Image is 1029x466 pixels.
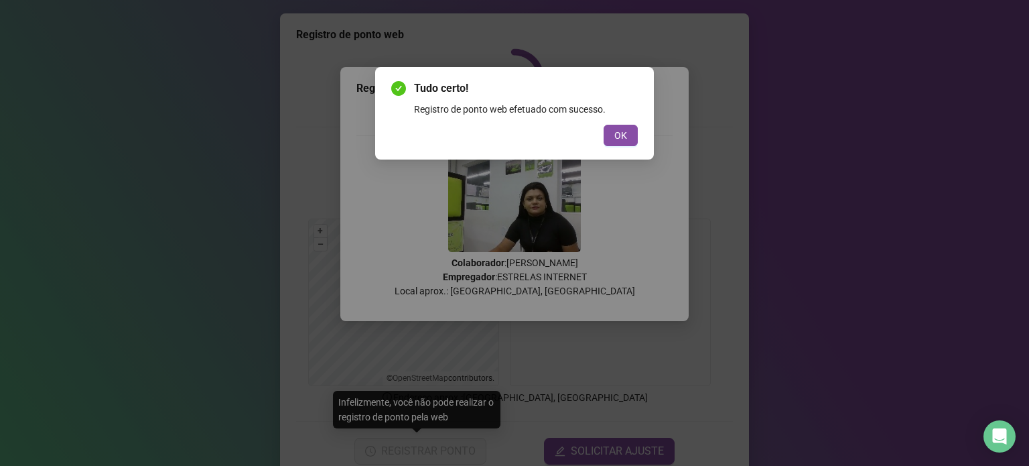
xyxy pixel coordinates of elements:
[983,420,1016,453] div: Open Intercom Messenger
[414,102,638,117] div: Registro de ponto web efetuado com sucesso.
[414,80,638,97] span: Tudo certo!
[391,81,406,96] span: check-circle
[614,128,627,143] span: OK
[604,125,638,146] button: OK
